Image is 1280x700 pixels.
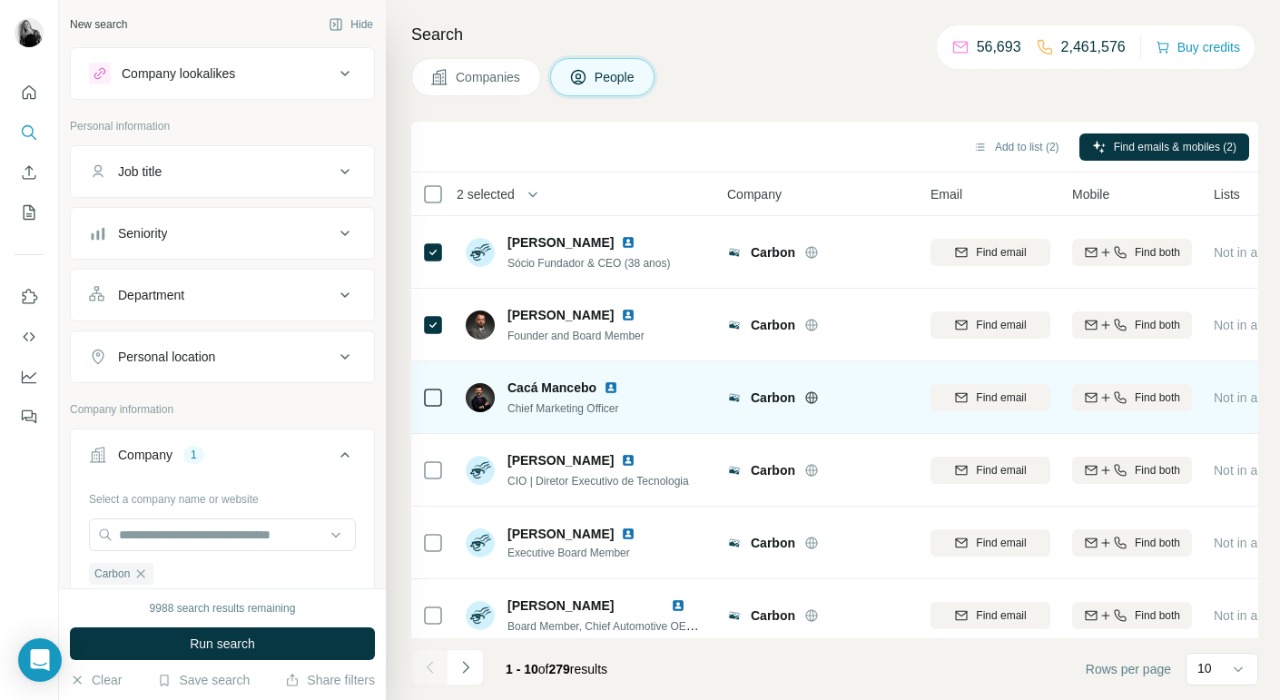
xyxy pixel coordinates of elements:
[727,463,742,478] img: Logo of Carbon
[466,601,495,630] img: Avatar
[506,662,538,676] span: 1 - 10
[930,239,1050,266] button: Find email
[71,335,374,379] button: Personal location
[118,446,172,464] div: Company
[976,607,1026,624] span: Find email
[930,602,1050,629] button: Find email
[1135,535,1180,551] span: Find both
[751,534,795,552] span: Carbon
[1135,244,1180,261] span: Find both
[15,18,44,47] img: Avatar
[507,306,614,324] span: [PERSON_NAME]
[456,68,522,86] span: Companies
[1079,133,1249,161] button: Find emails & mobiles (2)
[466,528,495,557] img: Avatar
[150,600,296,616] div: 9988 search results remaining
[930,185,962,203] span: Email
[507,598,614,613] span: [PERSON_NAME]
[70,118,375,134] p: Personal information
[15,320,44,353] button: Use Surfe API
[751,461,795,479] span: Carbon
[71,433,374,484] button: Company1
[621,235,635,250] img: LinkedIn logo
[1072,239,1192,266] button: Find both
[1072,529,1192,557] button: Find both
[976,535,1026,551] span: Find email
[15,116,44,149] button: Search
[1214,608,1276,623] span: Not in a list
[118,224,167,242] div: Seniority
[595,68,636,86] span: People
[89,484,356,508] div: Select a company name or website
[285,671,375,689] button: Share filters
[71,150,374,193] button: Job title
[15,281,44,313] button: Use Surfe on LinkedIn
[507,379,596,397] span: Cacá Mancebo
[118,348,215,366] div: Personal location
[466,383,495,412] img: Avatar
[507,618,894,633] span: Board Member, Chief Automotive OEM Relations & Business Intelligence Officer
[727,318,742,332] img: Logo of Carbon
[70,627,375,660] button: Run search
[15,400,44,433] button: Feedback
[15,156,44,189] button: Enrich CSV
[727,608,742,623] img: Logo of Carbon
[1072,311,1192,339] button: Find both
[507,330,645,342] span: Founder and Board Member
[751,316,795,334] span: Carbon
[1135,462,1180,478] span: Find both
[727,185,782,203] span: Company
[751,606,795,625] span: Carbon
[466,311,495,340] img: Avatar
[190,635,255,653] span: Run search
[71,212,374,255] button: Seniority
[71,273,374,317] button: Department
[457,185,515,203] span: 2 selected
[1086,660,1171,678] span: Rows per page
[70,16,127,33] div: New search
[118,163,162,181] div: Job title
[316,11,386,38] button: Hide
[507,545,657,561] span: Executive Board Member
[1072,457,1192,484] button: Find both
[1135,607,1180,624] span: Find both
[1114,139,1236,155] span: Find emails & mobiles (2)
[976,462,1026,478] span: Find email
[1214,185,1240,203] span: Lists
[930,384,1050,411] button: Find email
[1072,185,1109,203] span: Mobile
[727,536,742,550] img: Logo of Carbon
[507,402,619,415] span: Chief Marketing Officer
[15,196,44,229] button: My lists
[621,453,635,468] img: LinkedIn logo
[930,529,1050,557] button: Find email
[930,311,1050,339] button: Find email
[1214,463,1276,478] span: Not in a list
[15,76,44,109] button: Quick start
[70,671,122,689] button: Clear
[751,243,795,261] span: Carbon
[976,389,1026,406] span: Find email
[507,527,614,541] span: [PERSON_NAME]
[727,390,742,405] img: Logo of Carbon
[506,662,607,676] span: results
[1214,536,1276,550] span: Not in a list
[1214,390,1276,405] span: Not in a list
[1214,318,1276,332] span: Not in a list
[122,64,235,83] div: Company lookalikes
[976,317,1026,333] span: Find email
[621,308,635,322] img: LinkedIn logo
[1135,389,1180,406] span: Find both
[977,36,1021,58] p: 56,693
[157,671,250,689] button: Save search
[1197,659,1212,677] p: 10
[507,257,670,270] span: Sócio Fundador & CEO (38 anos)
[1135,317,1180,333] span: Find both
[183,447,204,463] div: 1
[71,52,374,95] button: Company lookalikes
[118,286,184,304] div: Department
[466,456,495,485] img: Avatar
[94,566,130,582] span: Carbon
[70,401,375,418] p: Company information
[538,662,549,676] span: of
